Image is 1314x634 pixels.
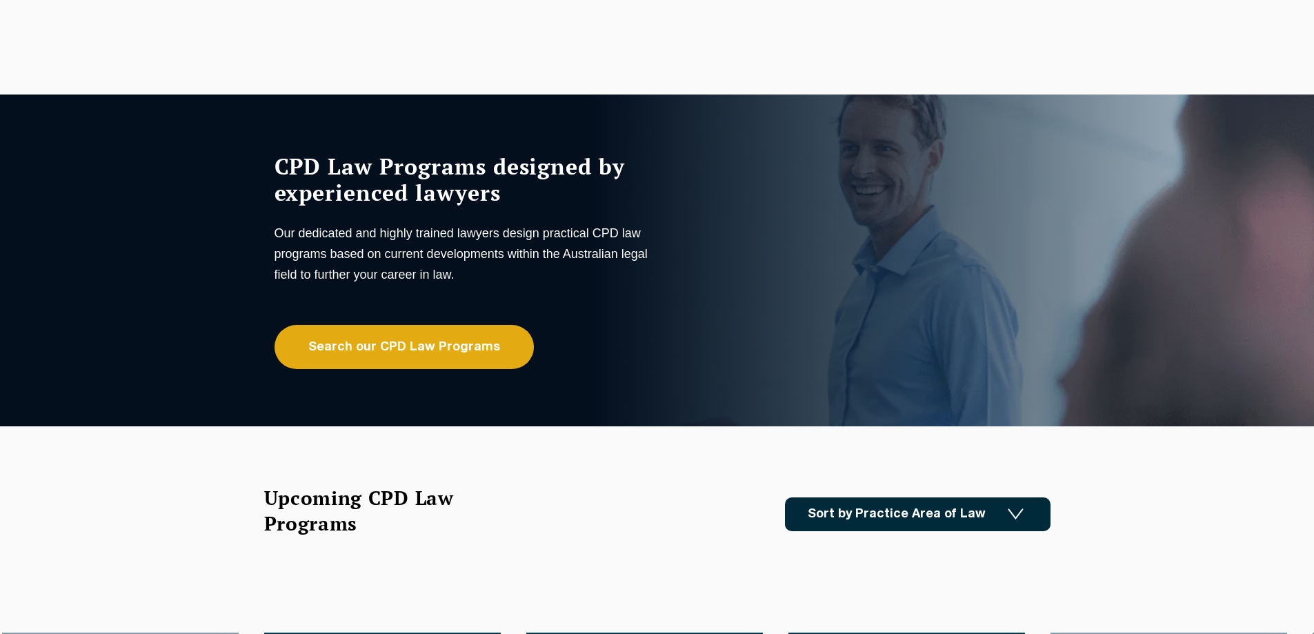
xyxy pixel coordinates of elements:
[264,485,488,536] h2: Upcoming CPD Law Programs
[275,325,534,369] a: Search our CPD Law Programs
[1008,508,1024,520] img: Icon
[275,153,654,206] h1: CPD Law Programs designed by experienced lawyers
[275,223,654,285] p: Our dedicated and highly trained lawyers design practical CPD law programs based on current devel...
[785,497,1051,531] a: Sort by Practice Area of Law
